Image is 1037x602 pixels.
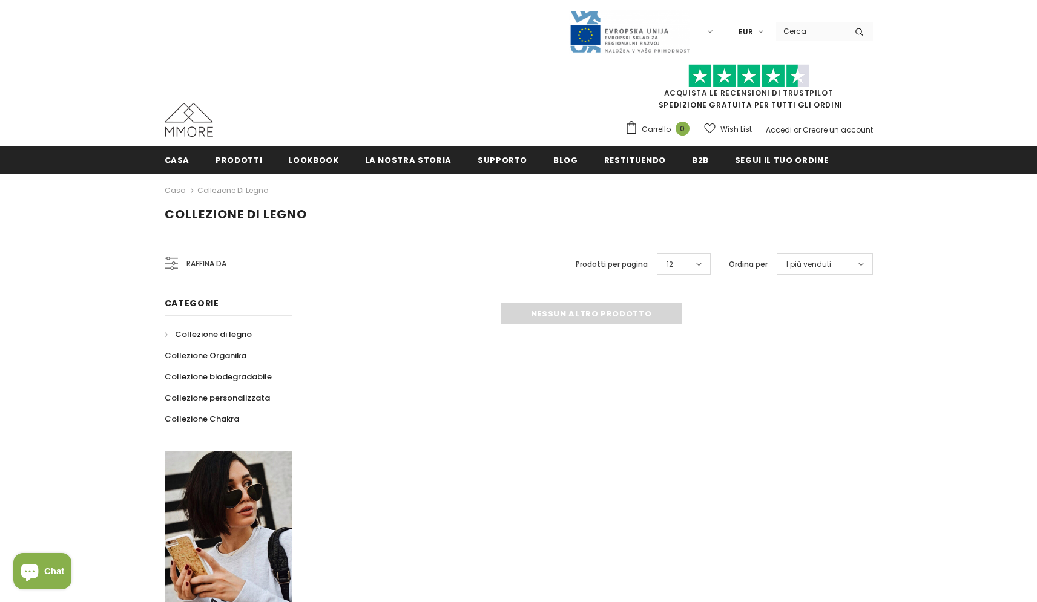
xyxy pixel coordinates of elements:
span: I più venduti [786,258,831,270]
a: Blog [553,146,578,173]
a: La nostra storia [365,146,452,173]
a: Segui il tuo ordine [735,146,828,173]
a: Collezione Chakra [165,408,239,430]
span: Casa [165,154,190,166]
span: Restituendo [604,154,666,166]
a: Accedi [766,125,792,135]
span: 12 [667,258,673,270]
span: or [794,125,801,135]
span: Carrello [642,123,671,136]
inbox-online-store-chat: Shopify online store chat [10,553,75,592]
span: Collezione Organika [165,350,246,361]
span: Blog [553,154,578,166]
a: Carrello 0 [625,120,696,139]
span: B2B [692,154,709,166]
a: Restituendo [604,146,666,173]
a: Prodotti [216,146,262,173]
img: Casi MMORE [165,103,213,137]
img: Javni Razpis [569,10,690,54]
span: Collezione Chakra [165,413,239,425]
label: Prodotti per pagina [576,258,648,270]
span: 0 [676,122,690,136]
a: Casa [165,146,190,173]
span: Collezione di legno [175,329,252,340]
a: Collezione biodegradabile [165,366,272,387]
img: Fidati di Pilot Stars [688,64,809,88]
span: supporto [478,154,527,166]
input: Search Site [776,22,846,40]
a: Casa [165,183,186,198]
span: Collezione biodegradabile [165,371,272,382]
a: Collezione Organika [165,345,246,366]
span: EUR [739,26,753,38]
span: La nostra storia [365,154,452,166]
span: Collezione di legno [165,206,307,223]
a: Creare un account [803,125,873,135]
span: Lookbook [288,154,338,166]
a: supporto [478,146,527,173]
a: Acquista le recensioni di TrustPilot [664,88,834,98]
span: Segui il tuo ordine [735,154,828,166]
a: Collezione personalizzata [165,387,270,408]
a: Lookbook [288,146,338,173]
span: Collezione personalizzata [165,392,270,404]
a: Javni Razpis [569,26,690,36]
span: Wish List [720,123,752,136]
a: B2B [692,146,709,173]
span: Prodotti [216,154,262,166]
a: Wish List [704,119,752,140]
span: SPEDIZIONE GRATUITA PER TUTTI GLI ORDINI [625,70,873,110]
span: Raffina da [186,257,226,270]
span: Categorie [165,297,219,309]
label: Ordina per [729,258,768,270]
a: Collezione di legno [197,185,268,195]
a: Collezione di legno [165,324,252,345]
